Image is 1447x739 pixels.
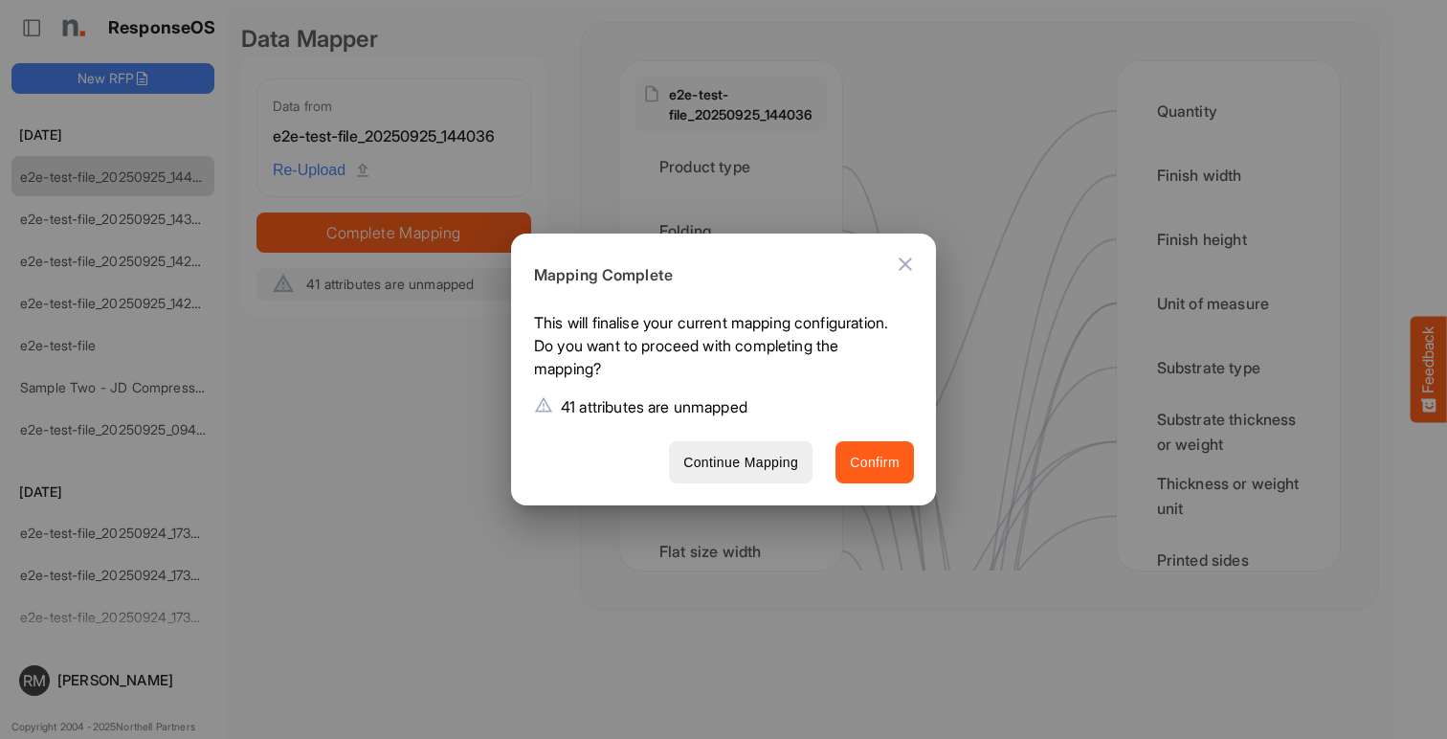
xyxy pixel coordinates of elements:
p: 41 attributes are unmapped [561,395,747,418]
h6: Mapping Complete [534,263,899,288]
button: Continue Mapping [669,441,813,484]
span: Confirm [850,451,900,475]
span: Continue Mapping [683,451,798,475]
button: Confirm [835,441,914,484]
button: Close dialog [882,241,928,287]
p: This will finalise your current mapping configuration. Do you want to proceed with completing the... [534,311,899,388]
